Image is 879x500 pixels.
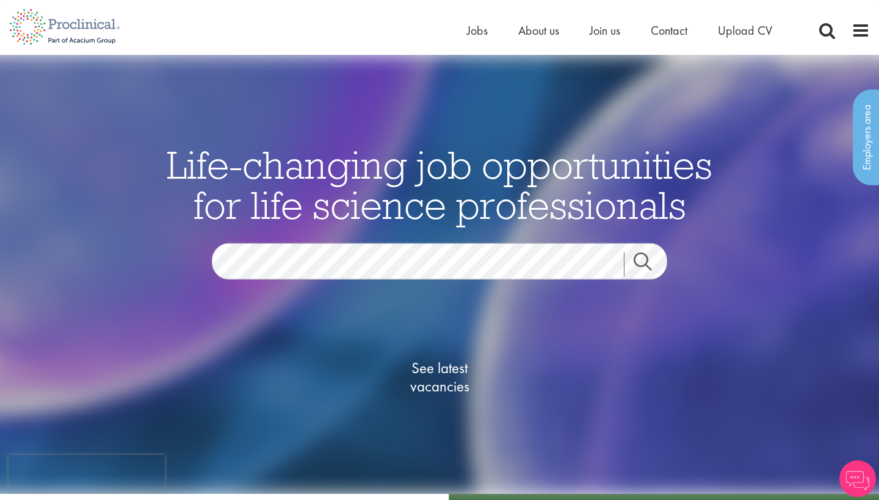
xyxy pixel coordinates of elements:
a: About us [518,23,559,38]
a: Jobs [467,23,488,38]
a: See latestvacancies [378,310,501,445]
a: Job search submit button [624,252,676,277]
a: Contact [651,23,687,38]
a: Upload CV [718,23,772,38]
iframe: reCAPTCHA [9,455,165,491]
span: See latest vacancies [378,359,501,396]
img: Chatbot [839,460,876,497]
span: Life-changing job opportunities for life science professionals [167,140,712,229]
a: Join us [590,23,620,38]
